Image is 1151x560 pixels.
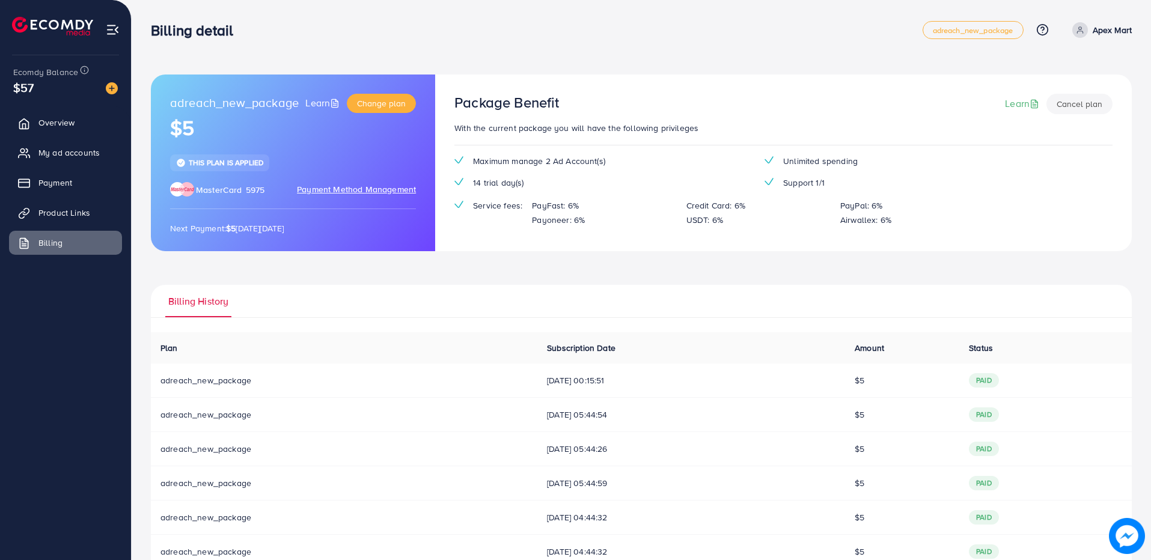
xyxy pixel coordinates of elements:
[106,82,118,94] img: image
[547,409,835,421] span: [DATE] 05:44:54
[454,156,463,164] img: tick
[297,183,416,196] span: Payment Method Management
[923,21,1024,39] a: adreach_new_package
[969,407,999,422] span: paid
[38,147,100,159] span: My ad accounts
[855,511,864,523] span: $5
[840,198,883,213] p: PayPal: 6%
[969,510,999,525] span: paid
[106,23,120,37] img: menu
[855,477,864,489] span: $5
[170,182,194,196] img: brand
[170,94,299,113] span: adreach_new_package
[454,178,463,186] img: tick
[765,178,774,186] img: tick
[1005,97,1042,111] a: Learn
[1093,23,1132,37] p: Apex Mart
[160,477,251,489] span: adreach_new_package
[160,342,178,354] span: Plan
[9,141,122,165] a: My ad accounts
[38,237,63,249] span: Billing
[196,184,242,196] span: MasterCard
[547,374,835,386] span: [DATE] 00:15:51
[686,213,723,227] p: USDT: 6%
[9,111,122,135] a: Overview
[160,443,251,455] span: adreach_new_package
[855,374,864,386] span: $5
[357,97,406,109] span: Change plan
[160,374,251,386] span: adreach_new_package
[547,511,835,523] span: [DATE] 04:44:32
[9,231,122,255] a: Billing
[1046,94,1113,114] button: Cancel plan
[933,26,1013,34] span: adreach_new_package
[547,477,835,489] span: [DATE] 05:44:59
[151,22,243,39] h3: Billing detail
[855,342,884,354] span: Amount
[170,116,416,141] h1: $5
[547,443,835,455] span: [DATE] 05:44:26
[532,198,579,213] p: PayFast: 6%
[305,96,342,110] a: Learn
[160,511,251,523] span: adreach_new_package
[12,17,93,35] img: logo
[1110,519,1144,553] img: image
[38,207,90,219] span: Product Links
[13,66,78,78] span: Ecomdy Balance
[969,342,993,354] span: Status
[547,546,835,558] span: [DATE] 04:44:32
[160,546,251,558] span: adreach_new_package
[783,155,858,167] span: Unlimited spending
[347,94,416,113] button: Change plan
[189,157,263,168] span: This plan is applied
[160,409,251,421] span: adreach_new_package
[783,177,825,189] span: Support 1/1
[454,121,1113,135] p: With the current package you will have the following privileges
[473,155,605,167] span: Maximum manage 2 Ad Account(s)
[38,177,72,189] span: Payment
[969,442,999,456] span: paid
[840,213,891,227] p: Airwallex: 6%
[547,342,615,354] span: Subscription Date
[226,222,236,234] strong: $5
[473,177,524,189] span: 14 trial day(s)
[855,409,864,421] span: $5
[969,476,999,490] span: paid
[969,373,999,388] span: paid
[855,443,864,455] span: $5
[686,198,745,213] p: Credit Card: 6%
[454,94,559,111] h3: Package Benefit
[168,294,228,308] span: Billing History
[855,546,864,558] span: $5
[454,201,463,208] img: tick
[473,199,522,212] span: Service fees:
[38,117,75,129] span: Overview
[532,213,585,227] p: Payoneer: 6%
[13,79,34,96] span: $57
[9,201,122,225] a: Product Links
[9,171,122,195] a: Payment
[1067,22,1132,38] a: Apex Mart
[176,158,186,168] img: tick
[170,221,416,236] p: Next Payment: [DATE][DATE]
[765,156,774,164] img: tick
[246,184,265,196] span: 5975
[969,544,999,559] span: paid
